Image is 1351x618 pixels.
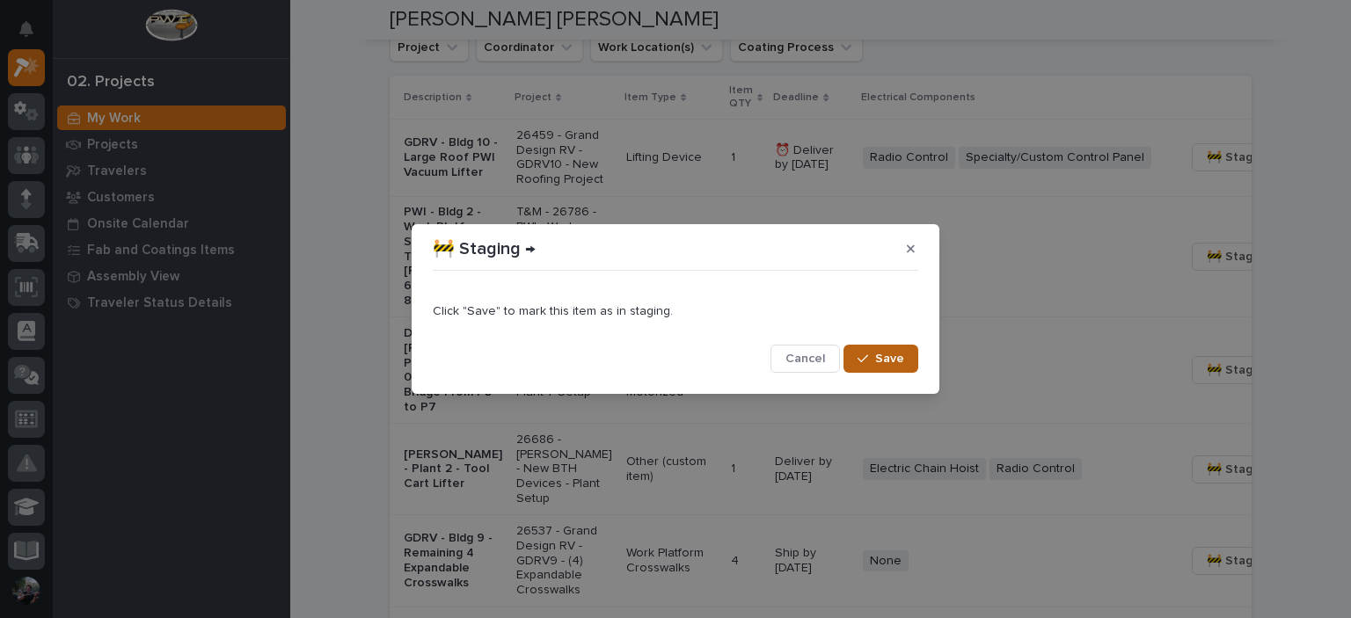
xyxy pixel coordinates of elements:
p: 🚧 Staging → [433,238,536,259]
p: Click "Save" to mark this item as in staging. [433,304,918,319]
button: Cancel [770,345,840,373]
button: Save [843,345,918,373]
span: Save [875,351,904,367]
span: Cancel [785,351,825,367]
